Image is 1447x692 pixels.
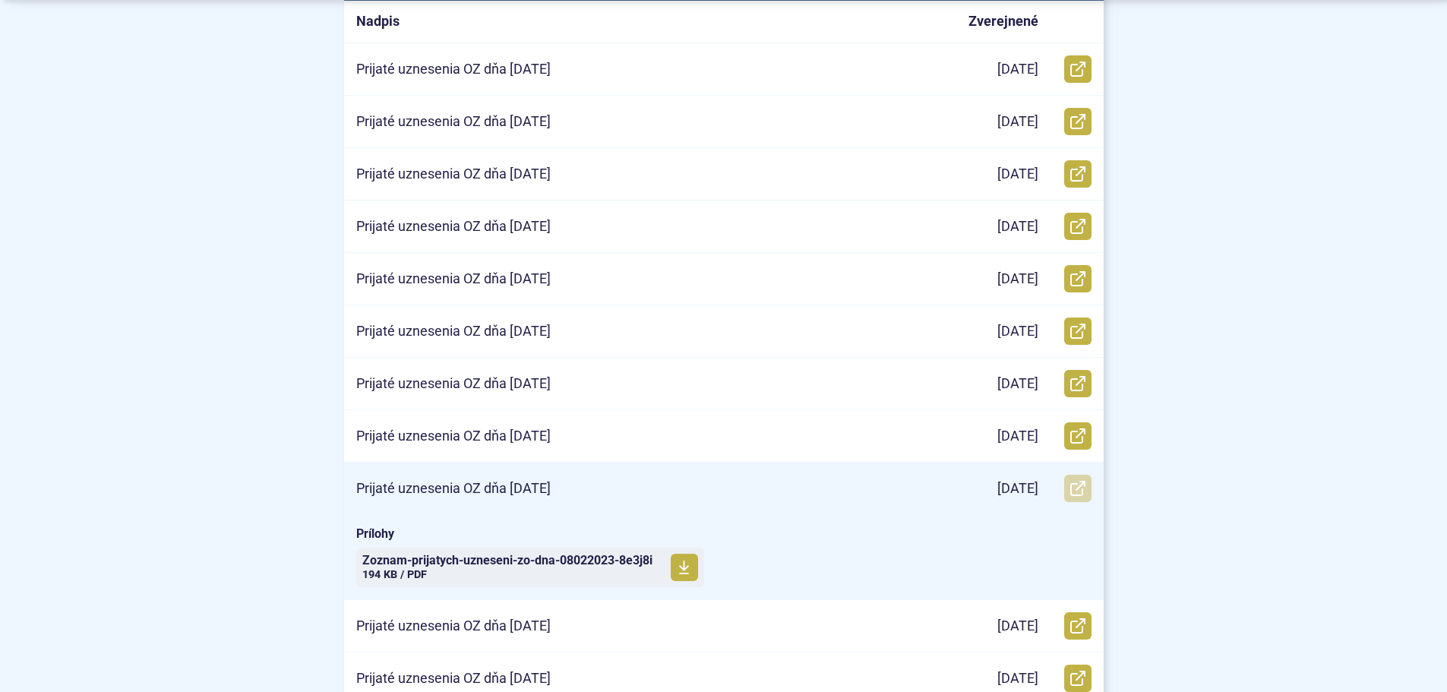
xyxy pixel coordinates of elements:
p: Prijaté uznesenia OZ dňa [DATE] [356,670,551,687]
p: Prijaté uznesenia OZ dňa [DATE] [356,428,551,445]
p: [DATE] [997,375,1038,393]
p: [DATE] [997,61,1038,78]
p: [DATE] [997,618,1038,635]
p: Prijaté uznesenia OZ dňa [DATE] [356,166,551,183]
p: Prijaté uznesenia OZ dňa [DATE] [356,113,551,131]
p: Nadpis [356,13,400,30]
a: Zoznam-prijatych-uzneseni-zo-dna-08022023-8e3j8i 194 KB / PDF [356,548,704,587]
p: Prijaté uznesenia OZ dňa [DATE] [356,375,551,393]
p: Prijaté uznesenia OZ dňa [DATE] [356,480,551,498]
p: Prijaté uznesenia OZ dňa [DATE] [356,618,551,635]
p: Prijaté uznesenia OZ dňa [DATE] [356,270,551,288]
p: [DATE] [997,166,1038,183]
p: [DATE] [997,113,1038,131]
p: [DATE] [997,270,1038,288]
p: [DATE] [997,323,1038,340]
p: Prijaté uznesenia OZ dňa [DATE] [356,218,551,235]
p: Prijaté uznesenia OZ dňa [DATE] [356,323,551,340]
p: Zverejnené [968,13,1038,30]
p: Prijaté uznesenia OZ dňa [DATE] [356,61,551,78]
p: [DATE] [997,480,1038,498]
span: Prílohy [356,526,1092,542]
p: [DATE] [997,218,1038,235]
span: 194 KB / PDF [362,568,427,581]
span: Zoznam-prijatych-uzneseni-zo-dna-08022023-8e3j8i [362,555,652,567]
p: [DATE] [997,670,1038,687]
p: [DATE] [997,428,1038,445]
